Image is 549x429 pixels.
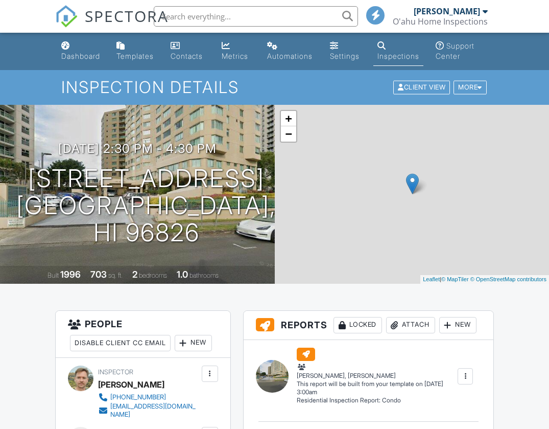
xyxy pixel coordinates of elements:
[333,317,382,333] div: Locked
[423,276,440,282] a: Leaflet
[55,14,169,35] a: SPECTORA
[98,368,133,376] span: Inspector
[297,362,457,380] div: [PERSON_NAME], [PERSON_NAME]
[373,37,423,66] a: Inspections
[61,52,100,60] div: Dashboard
[432,37,492,66] a: Support Center
[414,6,480,16] div: [PERSON_NAME]
[393,81,450,95] div: Client View
[470,276,546,282] a: © OpenStreetMap contributors
[171,52,203,60] div: Contacts
[393,16,488,27] div: O'ahu Home Inspections
[132,269,137,280] div: 2
[110,393,166,401] div: [PHONE_NUMBER]
[166,37,209,66] a: Contacts
[330,52,360,60] div: Settings
[281,126,296,142] a: Zoom out
[267,52,313,60] div: Automations
[441,276,469,282] a: © MapTiler
[60,269,81,280] div: 1996
[98,402,199,419] a: [EMAIL_ADDRESS][DOMAIN_NAME]
[297,396,457,405] div: Residential Inspection Report: Condo
[154,6,358,27] input: Search everything...
[85,5,169,27] span: SPECTORA
[392,83,452,91] a: Client View
[98,392,199,402] a: [PHONE_NUMBER]
[112,37,158,66] a: Templates
[222,52,248,60] div: Metrics
[263,37,318,66] a: Automations (Basic)
[70,335,171,351] div: Disable Client CC Email
[189,272,219,279] span: bathrooms
[175,335,212,351] div: New
[90,269,107,280] div: 703
[386,317,435,333] div: Attach
[57,37,105,66] a: Dashboard
[439,317,476,333] div: New
[56,311,230,358] h3: People
[108,272,123,279] span: sq. ft.
[297,380,457,396] div: This report will be built from your template on [DATE] 3:00am
[58,142,217,155] h3: [DATE] 2:30 pm - 4:30 pm
[177,269,188,280] div: 1.0
[453,81,487,95] div: More
[326,37,366,66] a: Settings
[139,272,167,279] span: bedrooms
[16,165,276,246] h1: [STREET_ADDRESS] [GEOGRAPHIC_DATA], HI 96826
[61,78,487,96] h1: Inspection Details
[436,41,474,60] div: Support Center
[281,111,296,126] a: Zoom in
[420,275,549,284] div: |
[110,402,199,419] div: [EMAIL_ADDRESS][DOMAIN_NAME]
[116,52,154,60] div: Templates
[55,5,78,28] img: The Best Home Inspection Software - Spectora
[47,272,59,279] span: Built
[244,311,494,340] h3: Reports
[377,52,419,60] div: Inspections
[218,37,255,66] a: Metrics
[98,377,164,392] div: [PERSON_NAME]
